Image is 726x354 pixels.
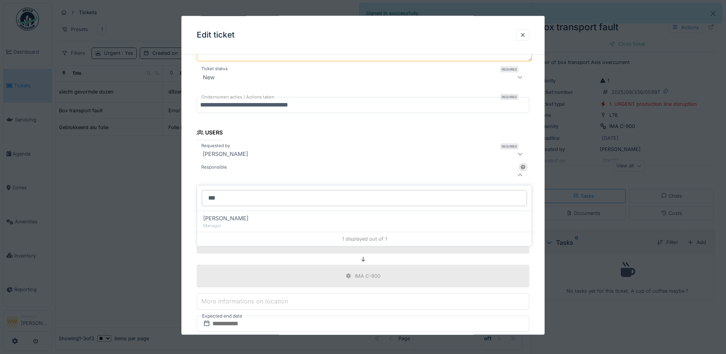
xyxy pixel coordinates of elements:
[200,72,218,82] div: New
[500,94,519,100] div: Required
[200,164,228,170] label: Responsible
[355,272,380,279] div: IMA C-900
[200,66,229,72] label: Ticket status
[203,223,525,229] div: Manager
[500,66,519,72] div: Required
[200,334,217,341] label: Priority
[500,143,519,149] div: Required
[197,127,223,140] div: Users
[200,142,232,149] label: Requested by
[197,30,235,40] h3: Edit ticket
[200,94,276,100] label: Ondernomen acties / Actions taken
[200,149,251,158] div: [PERSON_NAME]
[201,312,243,320] label: Expected end date
[200,297,290,306] label: More informations on location
[197,232,532,246] div: 1 displayed out of 1
[203,214,248,223] span: [PERSON_NAME]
